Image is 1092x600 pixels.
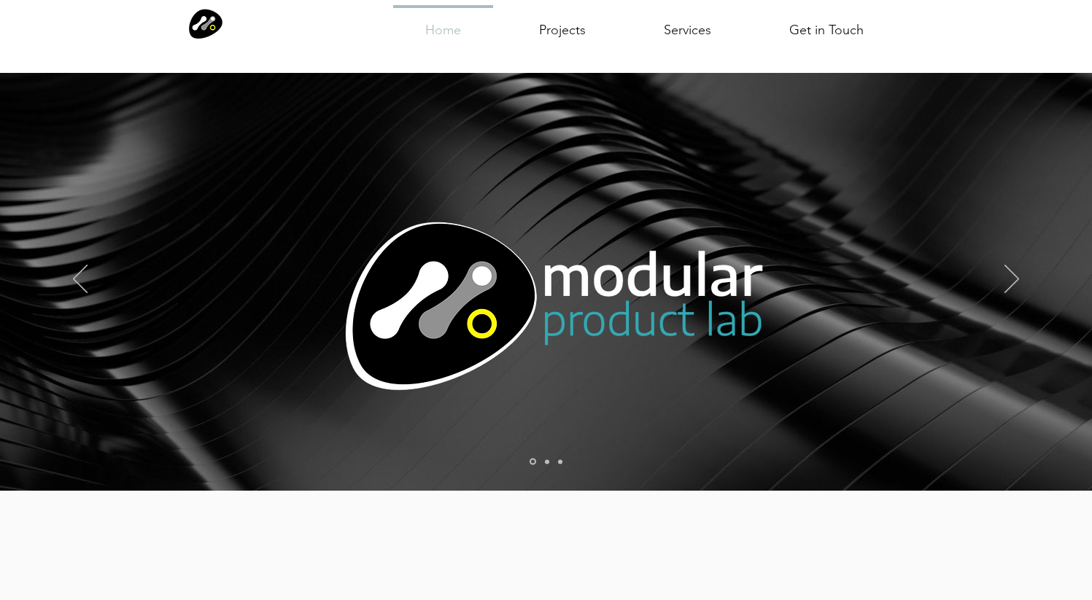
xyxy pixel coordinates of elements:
[751,5,902,42] a: Get in Touch
[530,459,536,465] a: Slide 1
[783,6,870,54] p: Get in Touch
[328,206,765,399] img: Modular Product Lab logo
[1004,265,1019,295] button: Next
[625,5,751,42] a: Services
[545,459,549,464] a: Slide 3
[558,459,562,464] a: Slide 2
[500,5,625,42] a: Projects
[658,6,717,54] p: Services
[386,5,500,42] a: Home
[73,265,88,295] button: Previous
[525,459,567,465] nav: Slides
[533,6,592,54] p: Projects
[386,5,902,42] nav: Site
[419,8,467,54] p: Home
[189,7,222,39] img: Modular Logo icon only.png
